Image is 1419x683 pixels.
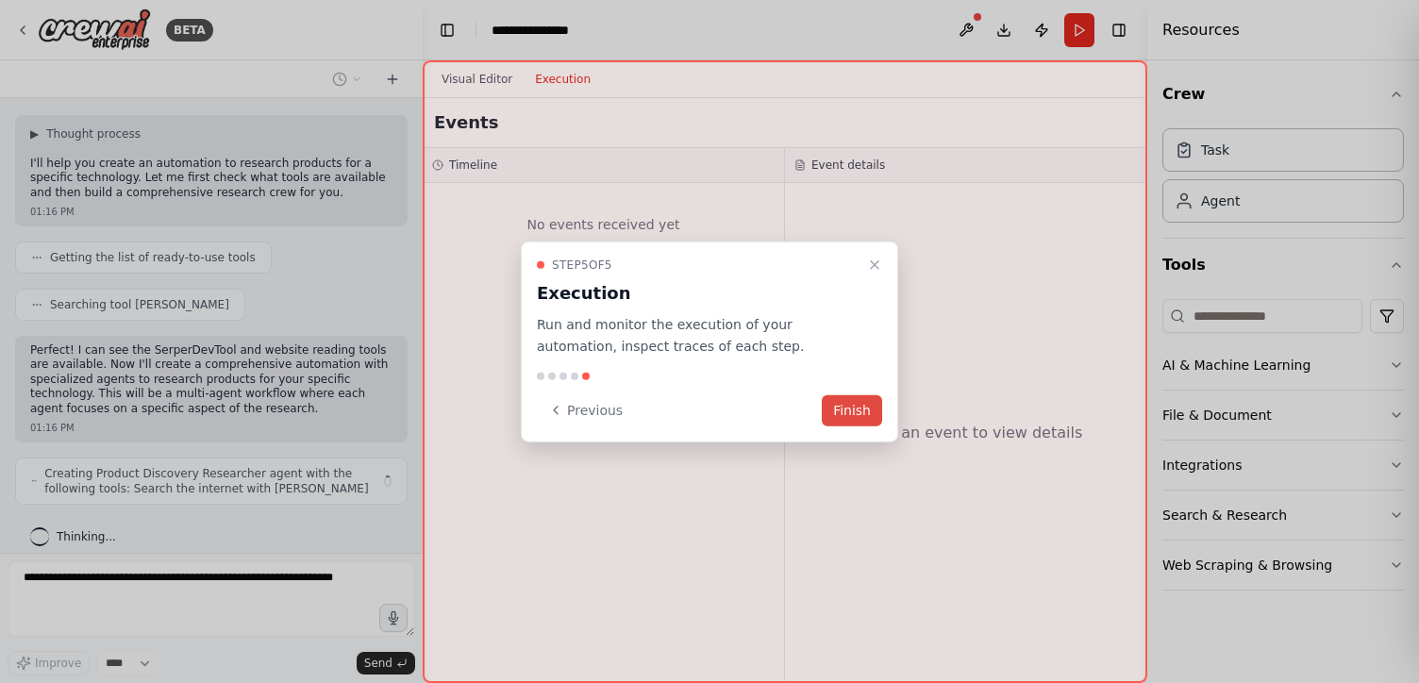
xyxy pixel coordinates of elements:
span: Step 5 of 5 [552,258,612,273]
button: Hide left sidebar [434,17,460,43]
button: Close walkthrough [863,254,886,276]
button: Previous [537,394,634,425]
button: Finish [822,394,882,425]
h3: Execution [537,280,860,307]
p: Run and monitor the execution of your automation, inspect traces of each step. [537,314,860,358]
